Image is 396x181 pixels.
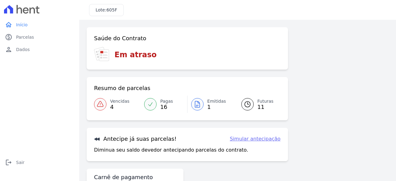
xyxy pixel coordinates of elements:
[140,96,187,113] a: Pagas 16
[16,159,24,166] span: Sair
[207,105,226,110] span: 1
[2,43,77,56] a: personDados
[16,22,28,28] span: Início
[5,21,12,28] i: home
[2,19,77,31] a: homeInício
[5,33,12,41] i: paid
[94,146,248,154] p: Diminua seu saldo devedor antecipando parcelas do contrato.
[106,7,117,12] span: 605F
[207,98,226,105] span: Emitidas
[94,135,177,143] h3: Antecipe já suas parcelas!
[110,105,129,110] span: 4
[234,96,281,113] a: Futuras 11
[160,105,173,110] span: 16
[114,49,157,60] h3: Em atraso
[16,34,34,40] span: Parcelas
[96,7,117,13] h3: Lote:
[5,159,12,166] i: logout
[187,96,234,113] a: Emitidas 1
[94,35,146,42] h3: Saúde do Contrato
[94,96,140,113] a: Vencidas 4
[5,46,12,53] i: person
[110,98,129,105] span: Vencidas
[2,156,77,169] a: logoutSair
[257,105,273,110] span: 11
[94,174,153,181] h3: Carnê de pagamento
[230,135,281,143] a: Simular antecipação
[16,46,30,53] span: Dados
[2,31,77,43] a: paidParcelas
[257,98,273,105] span: Futuras
[94,84,150,92] h3: Resumo de parcelas
[160,98,173,105] span: Pagas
